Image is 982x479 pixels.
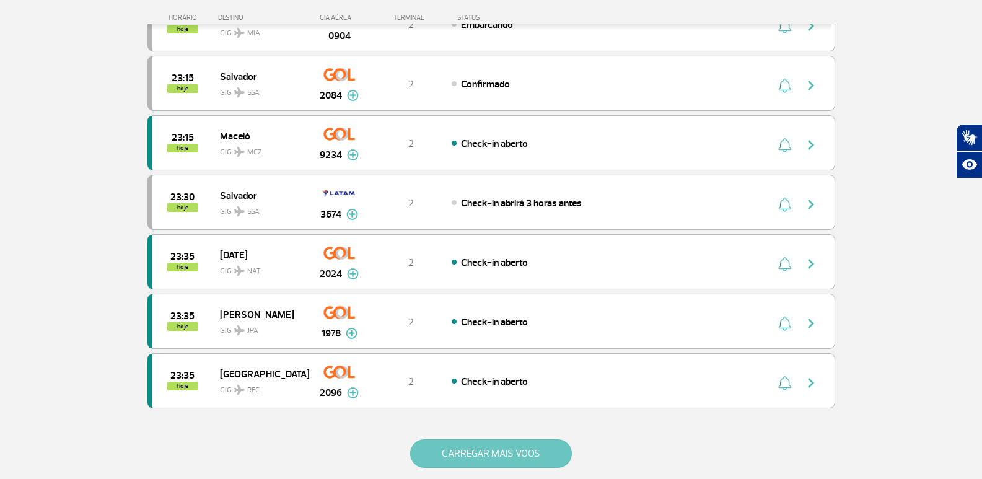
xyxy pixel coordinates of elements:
[172,133,194,142] span: 2025-08-26 23:15:00
[956,124,982,178] div: Plugin de acessibilidade da Hand Talk.
[461,316,528,328] span: Check-in aberto
[220,366,299,382] span: [GEOGRAPHIC_DATA]
[328,29,351,43] span: 0904
[461,138,528,150] span: Check-in aberto
[247,147,262,158] span: MCZ
[170,252,195,261] span: 2025-08-26 23:35:00
[247,28,260,39] span: MIA
[408,19,414,31] span: 2
[172,74,194,82] span: 2025-08-26 23:15:00
[778,138,791,152] img: sino-painel-voo.svg
[461,78,510,90] span: Confirmado
[461,19,513,31] span: Embarcando
[170,193,195,201] span: 2025-08-26 23:30:00
[218,14,309,22] div: DESTINO
[346,328,357,339] img: mais-info-painel-voo.svg
[408,78,414,90] span: 2
[370,14,451,22] div: TERMINAL
[247,385,260,396] span: REC
[234,325,245,335] img: destiny_airplane.svg
[410,439,572,468] button: CARREGAR MAIS VOOS
[309,14,370,22] div: CIA AÉREA
[234,147,245,157] img: destiny_airplane.svg
[234,87,245,97] img: destiny_airplane.svg
[167,203,198,212] span: hoje
[167,144,198,152] span: hoje
[347,90,359,101] img: mais-info-painel-voo.svg
[320,266,342,281] span: 2024
[247,206,260,218] span: SSA
[151,14,219,22] div: HORÁRIO
[778,197,791,212] img: sino-painel-voo.svg
[408,376,414,388] span: 2
[220,259,299,277] span: GIG
[170,312,195,320] span: 2025-08-26 23:35:00
[220,378,299,396] span: GIG
[408,197,414,209] span: 2
[778,257,791,271] img: sino-painel-voo.svg
[167,263,198,271] span: hoje
[804,138,818,152] img: seta-direita-painel-voo.svg
[320,147,342,162] span: 9234
[461,376,528,388] span: Check-in aberto
[320,385,342,400] span: 2096
[408,257,414,269] span: 2
[347,387,359,398] img: mais-info-painel-voo.svg
[167,84,198,93] span: hoje
[346,209,358,220] img: mais-info-painel-voo.svg
[220,306,299,322] span: [PERSON_NAME]
[320,88,342,103] span: 2084
[220,81,299,99] span: GIG
[408,138,414,150] span: 2
[778,376,791,390] img: sino-painel-voo.svg
[220,128,299,144] span: Maceió
[234,206,245,216] img: destiny_airplane.svg
[220,68,299,84] span: Salvador
[461,257,528,269] span: Check-in aberto
[956,124,982,151] button: Abrir tradutor de língua de sinais.
[170,371,195,380] span: 2025-08-26 23:35:00
[322,326,341,341] span: 1978
[347,149,359,160] img: mais-info-painel-voo.svg
[408,316,414,328] span: 2
[804,197,818,212] img: seta-direita-painel-voo.svg
[451,14,552,22] div: STATUS
[778,316,791,331] img: sino-painel-voo.svg
[220,200,299,218] span: GIG
[220,140,299,158] span: GIG
[804,257,818,271] img: seta-direita-painel-voo.svg
[220,319,299,336] span: GIG
[247,266,261,277] span: NAT
[247,325,258,336] span: JPA
[347,268,359,279] img: mais-info-painel-voo.svg
[234,266,245,276] img: destiny_airplane.svg
[778,78,791,93] img: sino-painel-voo.svg
[167,382,198,390] span: hoje
[220,187,299,203] span: Salvador
[247,87,260,99] span: SSA
[804,78,818,93] img: seta-direita-painel-voo.svg
[461,197,582,209] span: Check-in abrirá 3 horas antes
[956,151,982,178] button: Abrir recursos assistivos.
[167,322,198,331] span: hoje
[804,316,818,331] img: seta-direita-painel-voo.svg
[804,376,818,390] img: seta-direita-painel-voo.svg
[320,207,341,222] span: 3674
[234,385,245,395] img: destiny_airplane.svg
[234,28,245,38] img: destiny_airplane.svg
[220,247,299,263] span: [DATE]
